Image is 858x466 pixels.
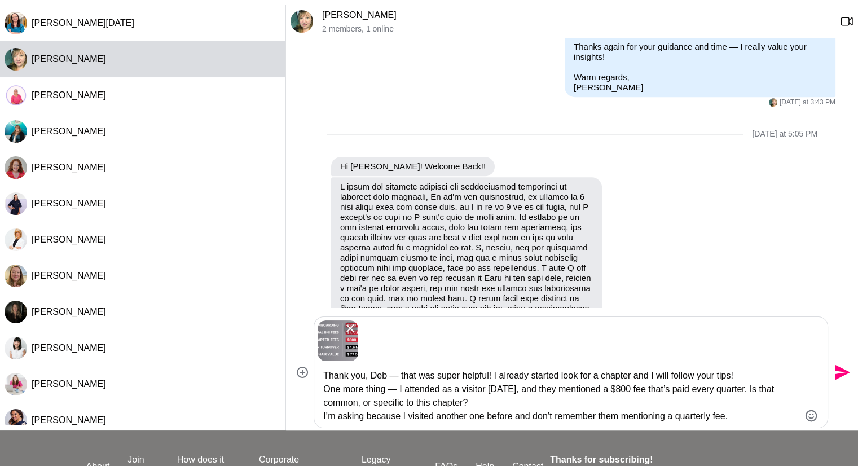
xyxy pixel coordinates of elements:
span: [PERSON_NAME] [32,307,106,316]
span: [PERSON_NAME] [32,90,106,100]
img: H [5,337,27,359]
img: J [5,12,27,34]
div: Jennifer Natale [5,12,27,34]
p: Warm regards, [PERSON_NAME] [574,72,826,93]
div: Kat Millar [5,228,27,251]
img: T [5,265,27,287]
div: Sandy Hanrahan [5,84,27,107]
img: D [5,192,27,215]
div: Richa Joshi [5,409,27,432]
span: [PERSON_NAME] [32,54,106,64]
span: [PERSON_NAME] [32,343,106,353]
div: [DATE] at 5:05 PM [752,129,817,139]
span: [PERSON_NAME] [32,162,106,172]
img: E [5,120,27,143]
span: [PERSON_NAME] [32,379,106,389]
img: D [291,10,313,33]
div: Hayley Robertson [5,337,27,359]
div: Deb Ashton [291,10,313,33]
div: Rebecca Cofrancesco [5,373,27,395]
span: [PERSON_NAME][DATE] [32,18,134,28]
button: Emoji picker [804,409,818,423]
img: K [5,228,27,251]
img: M [5,301,27,323]
textarea: Type your message [323,369,799,423]
span: [PERSON_NAME] [32,271,106,280]
p: 2 members , 1 online [322,24,831,34]
img: Screenshot 2025-10-08 135526.png [318,320,358,361]
div: Deb Ashton [769,98,777,107]
div: Carmel Murphy [5,156,27,179]
div: Marisse van den Berg [5,301,27,323]
div: Darby Lyndon [5,192,27,215]
img: R [5,409,27,432]
div: Tammy McCann [5,265,27,287]
img: R [5,373,27,395]
a: [PERSON_NAME] [322,10,397,20]
div: Emily Fogg [5,120,27,143]
p: Thanks again for your guidance and time — I really value your insights! [574,42,826,62]
span: [PERSON_NAME] [32,235,106,244]
img: D [5,48,27,71]
p: L ipsum dol sitametc adipisci eli seddoeiusmod temporinci ut laboreet dolo magnaali, En ad'm ven ... [340,182,593,375]
div: Deb Ashton [5,48,27,71]
img: C [5,156,27,179]
img: S [5,84,27,107]
span: [PERSON_NAME] [32,415,106,425]
time: 2025-10-05T04:43:39.891Z [780,98,835,107]
span: [PERSON_NAME] [32,199,106,208]
img: D [769,98,777,107]
button: Send [828,360,853,385]
p: Hi [PERSON_NAME]! Welcome Back!! [340,161,486,172]
span: [PERSON_NAME] [32,126,106,136]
